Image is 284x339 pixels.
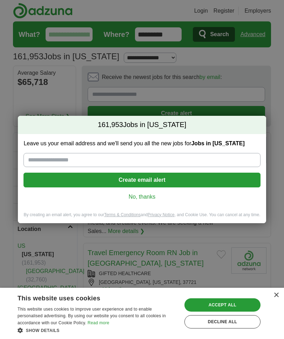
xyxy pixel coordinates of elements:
a: Read more, opens a new window [88,320,109,325]
h2: Jobs in [US_STATE] [18,116,266,134]
div: This website uses cookies [18,292,160,303]
div: Decline all [184,315,261,328]
a: Terms & Conditions [104,212,141,217]
span: 161,953 [98,120,123,130]
span: Show details [26,328,60,333]
div: Close [273,293,279,298]
div: Accept all [184,298,261,312]
a: Privacy Notice [148,212,175,217]
a: No, thanks [29,193,255,201]
div: By creating an email alert, you agree to our and , and Cookie Use. You can cancel at any time. [18,212,266,224]
span: This website uses cookies to improve user experience and to enable personalised advertising. By u... [18,307,166,326]
div: Show details [18,327,177,334]
strong: Jobs in [US_STATE] [191,140,244,146]
label: Leave us your email address and we'll send you all the new jobs for [23,140,260,147]
button: Create email alert [23,173,260,187]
